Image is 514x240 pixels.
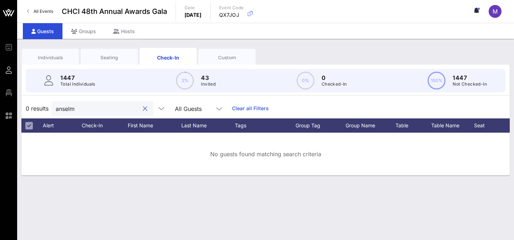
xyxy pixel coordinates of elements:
[145,54,191,61] div: Check-In
[78,118,114,133] div: Check-In
[62,23,105,39] div: Groups
[27,54,74,61] div: Individuals
[235,118,296,133] div: Tags
[201,73,216,82] p: 43
[474,118,510,133] div: Seat
[23,6,57,17] a: All Events
[453,81,487,88] p: Not Checked-In
[62,6,167,17] span: CHCI 48th Annual Awards Gala
[322,73,347,82] p: 0
[60,73,95,82] p: 1447
[201,81,216,88] p: Invited
[128,118,181,133] div: First Name
[105,23,143,39] div: Hosts
[219,4,244,11] p: Event Code
[185,11,202,19] p: [DATE]
[232,104,269,112] a: Clear all Filters
[322,81,347,88] p: Checked-In
[453,73,487,82] p: 1447
[23,23,62,39] div: Guests
[489,5,502,18] div: m
[493,8,498,15] span: m
[204,54,250,61] div: Custom
[185,4,202,11] p: Date
[175,106,202,112] div: All Guests
[346,118,395,133] div: Group Name
[86,54,132,61] div: Seating
[395,118,431,133] div: Table
[143,105,147,112] button: clear icon
[21,133,510,175] div: No guests found matching search criteria
[39,118,57,133] div: Alert
[60,81,95,88] p: Total Individuals
[181,118,235,133] div: Last Name
[431,118,474,133] div: Table Name
[34,9,53,14] span: All Events
[171,101,228,116] div: All Guests
[296,118,346,133] div: Group Tag
[26,104,49,113] span: 0 results
[219,11,244,19] p: QX7JOJ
